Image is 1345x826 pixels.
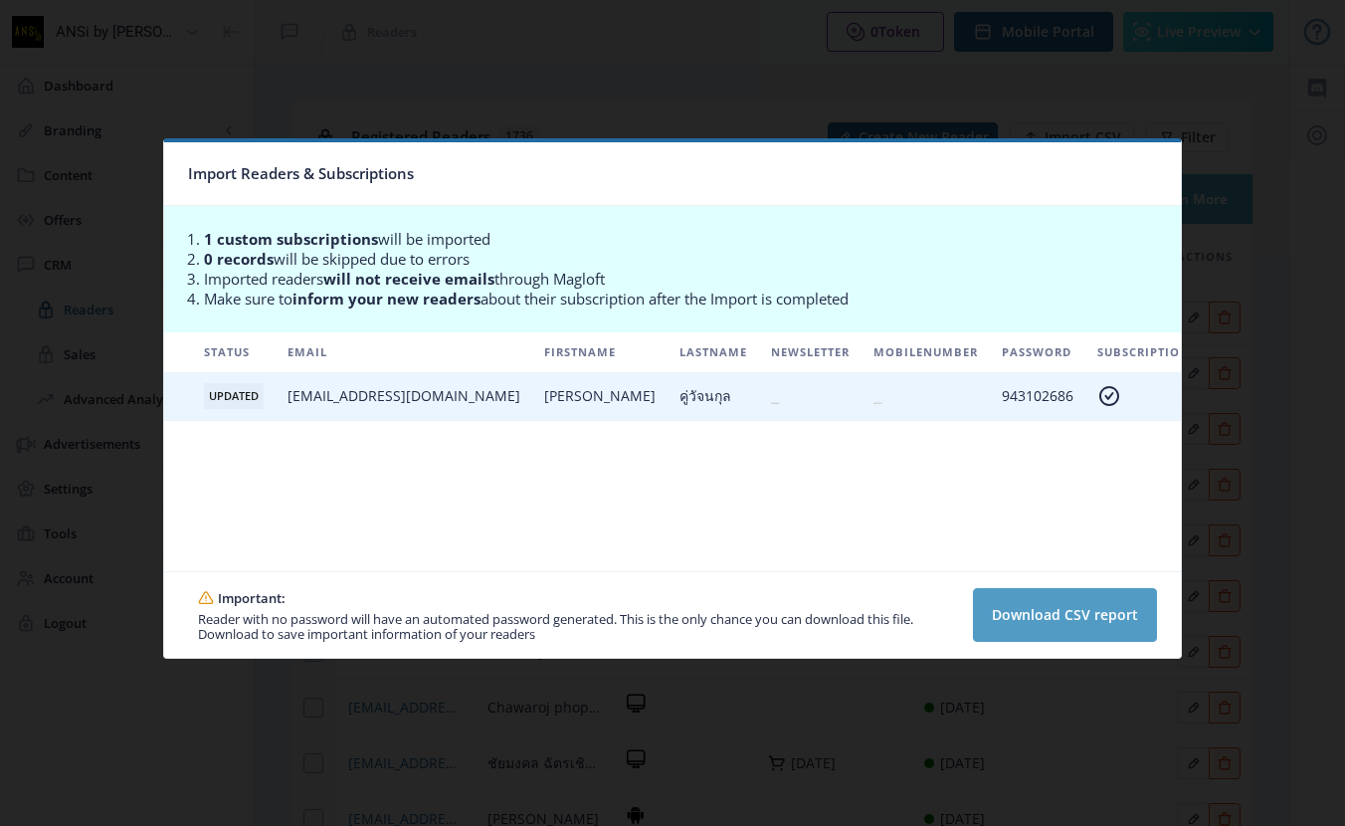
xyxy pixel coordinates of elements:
th: password [990,332,1085,373]
th: newsletter [759,332,862,373]
b: inform your new readers [292,289,480,309]
nb-card-header: Import Readers & Subscriptions [164,142,1181,206]
span: UPDATED [204,383,264,409]
th: lastname [668,332,759,373]
div: Important: [218,588,286,608]
b: will not receive emails [323,269,494,289]
span: คู่วัจนกุล [679,386,731,405]
b: 0 records [204,249,274,269]
span: 943102686 [1002,386,1073,405]
span: [PERSON_NAME] [544,386,656,405]
li: Make sure to about their subscription after the Import is completed [204,289,1171,309]
li: will be imported [204,229,1171,249]
li: will be skipped due to errors [204,249,1171,269]
th: Status [192,332,276,373]
th: email [276,332,532,373]
span: [EMAIL_ADDRESS][DOMAIN_NAME] [288,386,520,405]
button: Download CSV report [973,588,1157,642]
p: Reader with no password will have an automated password generated. This is the only chance you ca... [198,612,963,642]
th: subscription [1085,332,1202,373]
span: ⎯ [873,386,881,405]
b: 1 custom subscriptions [204,229,378,249]
th: mobileNumber [862,332,990,373]
th: firstname [532,332,668,373]
span: ⎯ [771,386,779,405]
li: Imported readers through Magloft [204,269,1171,289]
